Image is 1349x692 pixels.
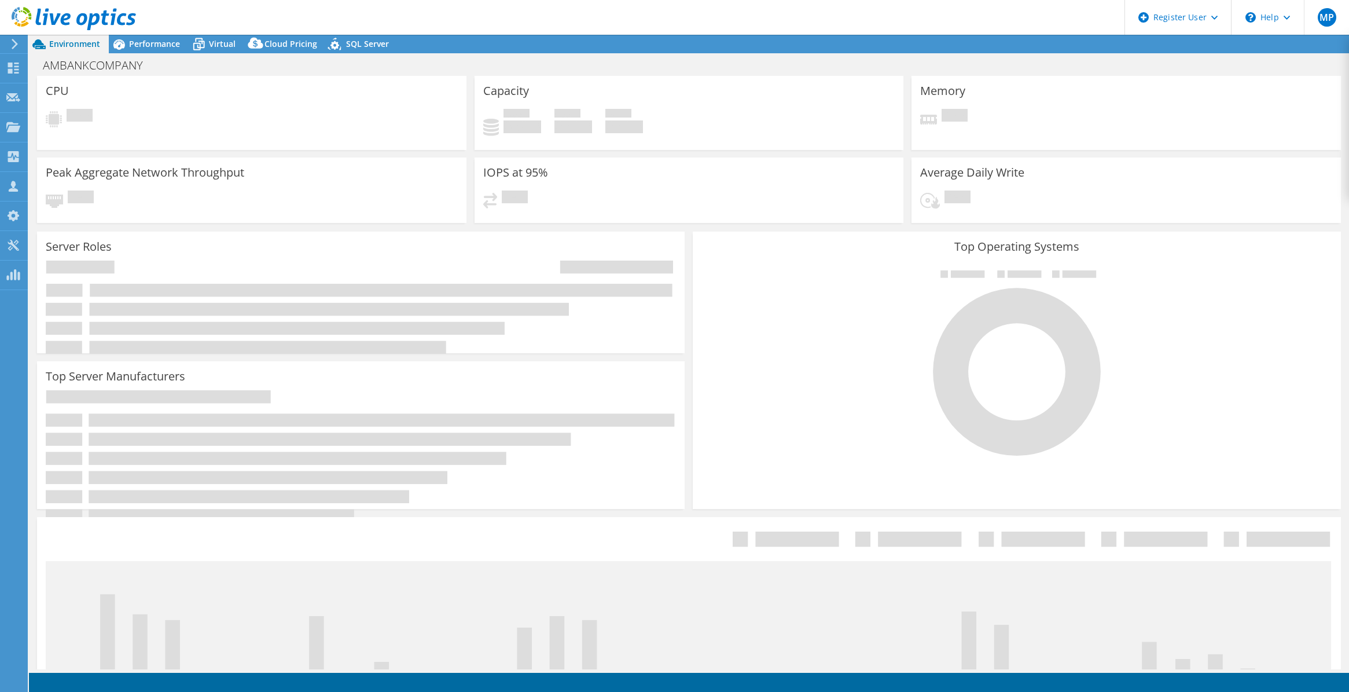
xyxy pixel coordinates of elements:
h3: Top Server Manufacturers [46,370,185,383]
span: Free [554,109,580,120]
span: Pending [68,191,94,206]
span: Total [605,109,631,120]
h4: 0 GiB [503,120,541,133]
svg: \n [1245,12,1256,23]
h3: Peak Aggregate Network Throughput [46,166,244,179]
span: Cloud Pricing [264,38,317,49]
span: Pending [944,191,971,206]
h3: Top Operating Systems [701,240,1332,253]
span: Virtual [209,38,236,49]
span: Pending [942,109,968,125]
span: Pending [502,191,528,206]
span: Environment [49,38,100,49]
h3: Memory [920,85,965,97]
h3: Average Daily Write [920,166,1024,179]
h3: Server Roles [46,240,112,253]
span: MP [1318,8,1336,27]
span: SQL Server [346,38,389,49]
h1: AMBANKCOMPANY [38,59,161,72]
h3: IOPS at 95% [483,166,548,179]
span: Performance [129,38,180,49]
h4: 0 GiB [605,120,643,133]
h3: CPU [46,85,69,97]
h3: Capacity [483,85,529,97]
h4: 0 GiB [554,120,592,133]
span: Pending [67,109,93,125]
span: Used [503,109,530,120]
